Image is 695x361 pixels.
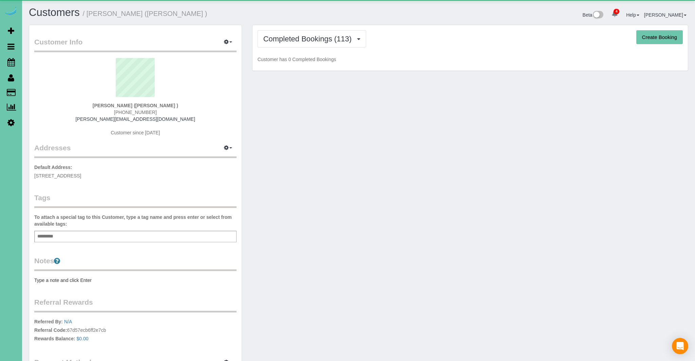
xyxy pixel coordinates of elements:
div: Open Intercom Messenger [672,338,688,354]
a: $0.00 [77,336,89,341]
label: Default Address: [34,164,72,171]
a: [PERSON_NAME][EMAIL_ADDRESS][DOMAIN_NAME] [76,116,195,122]
a: N/A [64,319,72,324]
legend: Notes [34,256,237,271]
img: New interface [592,11,603,20]
button: Create Booking [636,30,683,44]
strong: [PERSON_NAME] ([PERSON_NAME] ) [93,103,178,108]
span: Completed Bookings (113) [263,35,355,43]
label: To attach a special tag to this Customer, type a tag name and press enter or select from availabl... [34,214,237,227]
legend: Tags [34,193,237,208]
pre: Type a note and click Enter [34,277,237,284]
a: [PERSON_NAME] [644,12,687,18]
p: 67d57ecb6ff2e7cb [34,318,237,344]
label: Referral Code: [34,327,67,334]
img: Automaid Logo [4,7,18,16]
a: Help [626,12,639,18]
p: Customer has 0 Completed Bookings [258,56,683,63]
span: [PHONE_NUMBER] [114,110,157,115]
label: Rewards Balance: [34,335,75,342]
label: Referred By: [34,318,63,325]
small: / [PERSON_NAME] ([PERSON_NAME] ) [83,10,207,17]
span: [STREET_ADDRESS] [34,173,81,178]
a: Beta [583,12,604,18]
button: Completed Bookings (113) [258,30,367,47]
span: Customer since [DATE] [111,130,160,135]
legend: Referral Rewards [34,297,237,312]
a: 4 [608,7,621,22]
span: 4 [614,9,619,14]
legend: Customer Info [34,37,237,52]
a: Customers [29,6,80,18]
